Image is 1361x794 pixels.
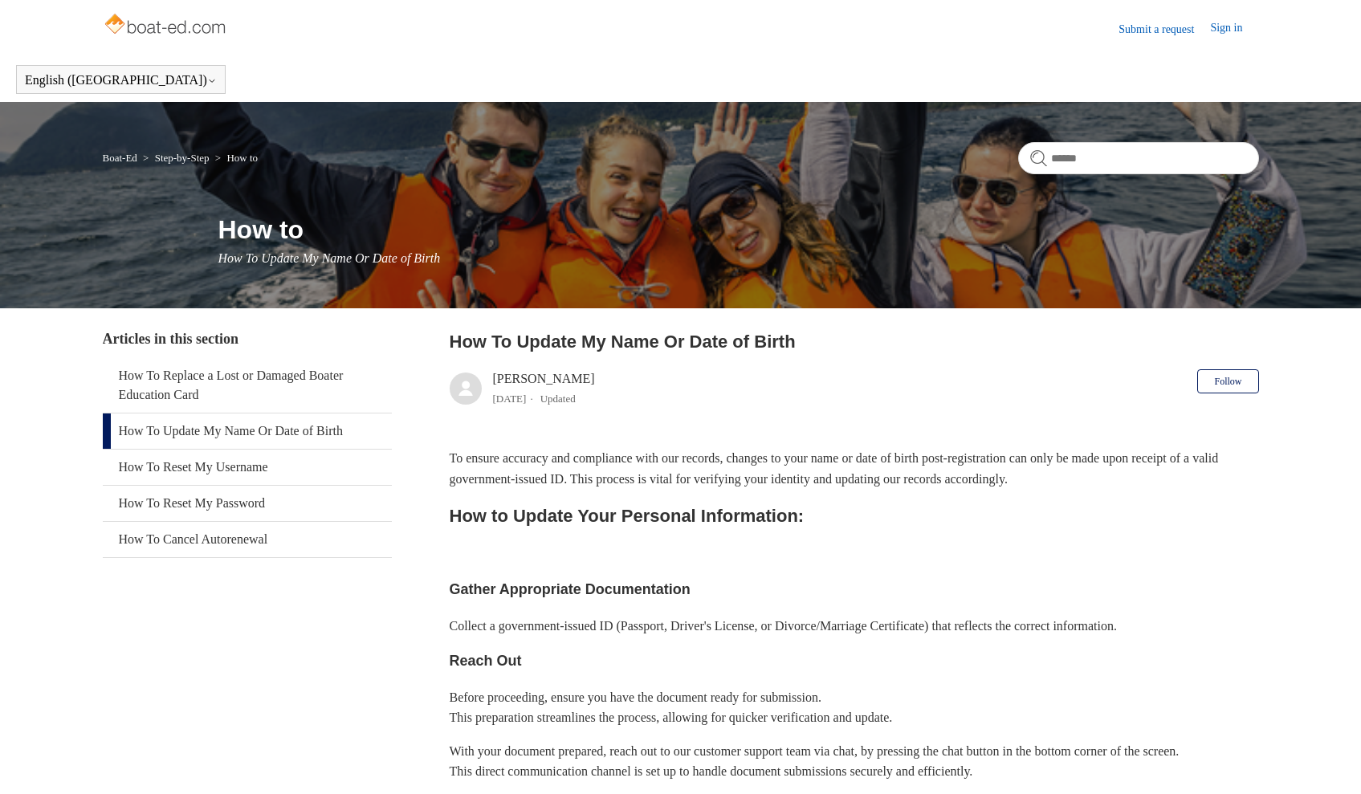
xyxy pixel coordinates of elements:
[450,687,1259,728] p: Before proceeding, ensure you have the document ready for submission. This preparation streamline...
[450,741,1259,782] p: With your document prepared, reach out to our customer support team via chat, by pressing the cha...
[103,413,392,449] a: How To Update My Name Or Date of Birth
[103,10,230,42] img: Boat-Ed Help Center home page
[103,486,392,521] a: How To Reset My Password
[493,393,527,405] time: 04/08/2025, 12:33
[155,152,210,164] a: Step-by-Step
[218,210,1259,249] h1: How to
[1197,369,1258,393] button: Follow Article
[103,358,392,413] a: How To Replace a Lost or Damaged Boater Education Card
[450,448,1259,489] p: To ensure accuracy and compliance with our records, changes to your name or date of birth post-re...
[1018,142,1259,174] input: Search
[493,369,595,408] div: [PERSON_NAME]
[450,502,1259,530] h2: How to Update Your Personal Information:
[140,152,212,164] li: Step-by-Step
[450,328,1259,355] h2: How To Update My Name Or Date of Birth
[103,152,141,164] li: Boat-Ed
[226,152,258,164] a: How to
[1119,21,1210,38] a: Submit a request
[25,73,217,88] button: English ([GEOGRAPHIC_DATA])
[450,578,1259,601] h3: Gather Appropriate Documentation
[450,616,1259,637] p: Collect a government-issued ID (Passport, Driver's License, or Divorce/Marriage Certificate) that...
[103,450,392,485] a: How To Reset My Username
[540,393,576,405] li: Updated
[218,251,441,265] span: How To Update My Name Or Date of Birth
[103,331,238,347] span: Articles in this section
[450,649,1259,673] h3: Reach Out
[103,152,137,164] a: Boat-Ed
[212,152,258,164] li: How to
[103,522,392,557] a: How To Cancel Autorenewal
[1210,19,1258,39] a: Sign in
